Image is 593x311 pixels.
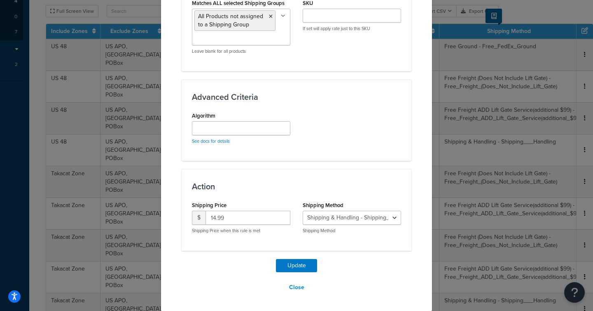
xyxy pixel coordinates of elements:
[192,228,290,234] p: Shipping Price when this rule is met
[192,48,290,54] p: Leave blank for all products
[284,280,310,295] button: Close
[192,211,205,225] span: $
[192,113,215,119] label: Algorithm
[192,202,226,208] label: Shipping Price
[198,12,263,29] span: All Products not assigned to a Shipping Group
[303,202,343,208] label: Shipping Method
[303,228,401,234] p: Shipping Method
[303,26,401,32] p: If set will apply rate just to this SKU
[276,259,317,272] button: Update
[192,182,401,191] h3: Action
[192,92,401,101] h3: Advanced Criteria
[192,138,230,144] a: See docs for details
